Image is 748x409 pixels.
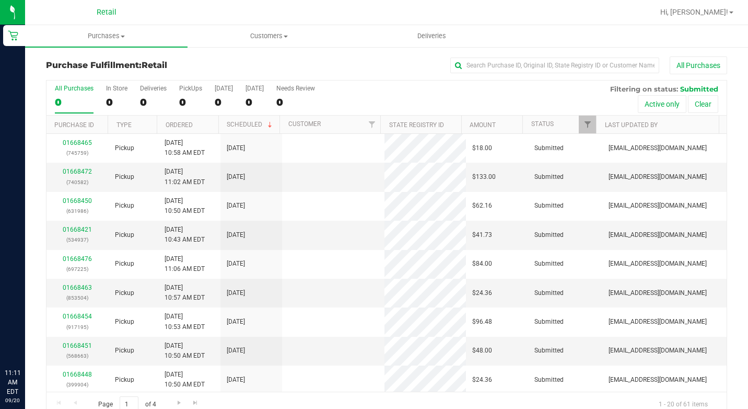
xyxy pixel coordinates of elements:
span: $96.48 [472,317,492,327]
span: Submitted [534,143,564,153]
span: $133.00 [472,172,496,182]
div: 0 [276,96,315,108]
a: 01668421 [63,226,92,233]
span: [DATE] [227,317,245,327]
div: Needs Review [276,85,315,92]
a: Status [531,120,554,128]
span: Submitted [534,230,564,240]
span: Pickup [115,288,134,298]
span: Submitted [534,346,564,356]
span: [EMAIL_ADDRESS][DOMAIN_NAME] [609,346,707,356]
span: Submitted [534,259,564,269]
span: [DATE] 10:53 AM EDT [165,312,205,332]
span: [DATE] 10:58 AM EDT [165,138,205,158]
span: Pickup [115,230,134,240]
a: 01668448 [63,371,92,378]
span: $18.00 [472,143,492,153]
div: 0 [106,96,127,108]
span: [DATE] 10:57 AM EDT [165,283,205,303]
p: (853504) [53,293,102,303]
input: Search Purchase ID, Original ID, State Registry ID or Customer Name... [450,58,659,73]
a: Ordered [166,121,193,129]
p: (740582) [53,177,102,187]
span: [DATE] [227,346,245,356]
a: 01668450 [63,197,92,204]
span: [EMAIL_ADDRESS][DOMAIN_NAME] [609,172,707,182]
a: Filter [579,116,596,133]
a: 01668465 [63,139,92,146]
button: Active only [638,95,686,113]
span: [DATE] 10:50 AM EDT [165,196,205,216]
div: In Store [106,85,127,92]
span: [DATE] [227,230,245,240]
span: $24.36 [472,288,492,298]
a: Purchases [25,25,188,47]
h3: Purchase Fulfillment: [46,61,273,70]
span: [DATE] [227,288,245,298]
div: 0 [215,96,233,108]
a: Type [116,121,132,129]
span: [EMAIL_ADDRESS][DOMAIN_NAME] [609,259,707,269]
div: Deliveries [140,85,167,92]
span: [EMAIL_ADDRESS][DOMAIN_NAME] [609,288,707,298]
p: (631986) [53,206,102,216]
a: Filter [363,116,380,133]
span: Submitted [534,288,564,298]
span: Submitted [534,201,564,211]
span: [DATE] [227,375,245,385]
span: [EMAIL_ADDRESS][DOMAIN_NAME] [609,375,707,385]
span: Pickup [115,259,134,269]
inline-svg: Retail [8,30,18,41]
p: (399904) [53,380,102,390]
span: $24.36 [472,375,492,385]
span: [DATE] 11:06 AM EDT [165,254,205,274]
p: 11:11 AM EDT [5,368,20,396]
a: 01668472 [63,168,92,175]
span: Submitted [680,85,718,93]
p: (534937) [53,235,102,245]
span: Deliveries [403,31,460,41]
span: Filtering on status: [610,85,678,93]
p: (697225) [53,264,102,274]
span: Retail [97,8,116,17]
span: [DATE] [227,172,245,182]
span: Customers [188,31,349,41]
p: (568663) [53,351,102,361]
span: Pickup [115,346,134,356]
a: Purchase ID [54,121,94,129]
span: $41.73 [472,230,492,240]
span: [DATE] 11:02 AM EDT [165,167,205,187]
div: [DATE] [246,85,264,92]
a: Deliveries [350,25,513,47]
div: 0 [140,96,167,108]
span: [EMAIL_ADDRESS][DOMAIN_NAME] [609,317,707,327]
p: 09/20 [5,396,20,404]
span: Pickup [115,143,134,153]
span: Pickup [115,375,134,385]
span: Submitted [534,317,564,327]
div: 0 [55,96,93,108]
a: 01668454 [63,313,92,320]
a: Scheduled [227,121,274,128]
div: 0 [246,96,264,108]
div: All Purchases [55,85,93,92]
a: Customer [288,120,321,128]
span: $62.16 [472,201,492,211]
span: [DATE] [227,143,245,153]
span: [EMAIL_ADDRESS][DOMAIN_NAME] [609,201,707,211]
span: Purchases [25,31,188,41]
button: All Purchases [670,56,727,74]
a: Customers [188,25,350,47]
span: [DATE] 10:50 AM EDT [165,370,205,390]
span: $48.00 [472,346,492,356]
a: State Registry ID [389,121,444,129]
span: Pickup [115,201,134,211]
span: [EMAIL_ADDRESS][DOMAIN_NAME] [609,143,707,153]
a: Amount [470,121,496,129]
span: Hi, [PERSON_NAME]! [660,8,728,16]
span: [DATE] 10:50 AM EDT [165,341,205,361]
span: [EMAIL_ADDRESS][DOMAIN_NAME] [609,230,707,240]
a: Last Updated By [605,121,658,129]
span: Pickup [115,172,134,182]
span: Submitted [534,172,564,182]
